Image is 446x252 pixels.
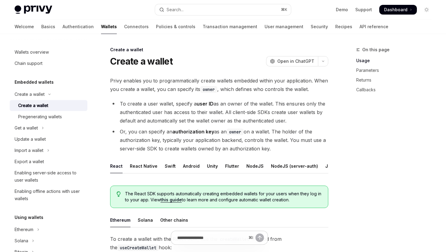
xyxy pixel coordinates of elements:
[110,127,328,153] li: Or, you can specify an as an on a wallet. The holder of the authorization key, typically your app...
[207,159,218,173] div: Unity
[172,129,214,135] strong: authorization key
[10,134,87,145] a: Update a wallet
[167,6,184,13] div: Search...
[10,156,87,167] a: Export a wallet
[15,188,84,202] div: Enabling offline actions with user wallets
[356,66,436,75] a: Parameters
[63,19,94,34] a: Authentication
[15,19,34,34] a: Welcome
[15,226,33,233] div: Ethereum
[110,159,123,173] div: React
[15,214,43,221] h5: Using wallets
[266,56,318,66] button: Open in ChatGPT
[15,49,49,56] div: Wallets overview
[10,186,87,204] a: Enabling offline actions with user wallets
[15,124,38,132] div: Get a wallet
[101,19,117,34] a: Wallets
[110,99,328,125] li: To create a user wallet, specify a as an owner of the wallet. This ensures only the authenticated...
[360,19,388,34] a: API reference
[10,47,87,58] a: Wallets overview
[356,56,436,66] a: Usage
[355,7,372,13] a: Support
[10,111,87,122] a: Pregenerating wallets
[15,147,43,154] div: Import a wallet
[10,145,87,156] button: Toggle Import a wallet section
[384,7,407,13] span: Dashboard
[362,46,390,53] span: On this page
[156,19,195,34] a: Policies & controls
[227,129,244,135] code: owner
[15,169,84,184] div: Enabling server-side access to user wallets
[379,5,417,15] a: Dashboard
[15,5,52,14] img: light logo
[271,159,318,173] div: NodeJS (server-auth)
[110,213,130,227] div: Ethereum
[183,159,200,173] div: Android
[15,91,45,98] div: Create a wallet
[10,167,87,186] a: Enabling server-side access to user wallets
[197,101,214,107] strong: user ID
[15,60,42,67] div: Chain support
[15,237,28,244] div: Solana
[335,19,352,34] a: Recipes
[356,75,436,85] a: Returns
[18,102,48,109] div: Create a wallet
[200,86,217,93] code: owner
[265,19,303,34] a: User management
[281,7,287,12] span: ⌘ K
[124,19,149,34] a: Connectors
[138,213,153,227] div: Solana
[10,235,87,246] button: Toggle Solana section
[255,234,264,242] button: Send message
[277,58,314,64] span: Open in ChatGPT
[117,191,121,197] svg: Tip
[10,100,87,111] a: Create a wallet
[177,231,246,244] input: Ask a question...
[125,191,322,203] span: The React SDK supports automatically creating embedded wallets for your users when they log in to...
[15,136,46,143] div: Update a wallet
[18,113,62,120] div: Pregenerating wallets
[10,58,87,69] a: Chain support
[10,89,87,100] button: Toggle Create a wallet section
[110,47,328,53] div: Create a wallet
[15,158,44,165] div: Export a wallet
[15,79,54,86] h5: Embedded wallets
[10,224,87,235] button: Toggle Ethereum section
[41,19,55,34] a: Basics
[311,19,328,34] a: Security
[160,213,188,227] div: Other chains
[225,159,239,173] div: Flutter
[203,19,257,34] a: Transaction management
[155,4,291,15] button: Open search
[246,159,264,173] div: NodeJS
[160,197,182,203] a: this guide
[165,159,176,173] div: Swift
[422,5,431,15] button: Toggle dark mode
[110,56,173,67] h1: Create a wallet
[325,159,336,173] div: Java
[336,7,348,13] a: Demo
[130,159,157,173] div: React Native
[356,85,436,95] a: Callbacks
[110,76,328,93] span: Privy enables you to programmatically create wallets embedded within your application. When you c...
[10,123,87,133] button: Toggle Get a wallet section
